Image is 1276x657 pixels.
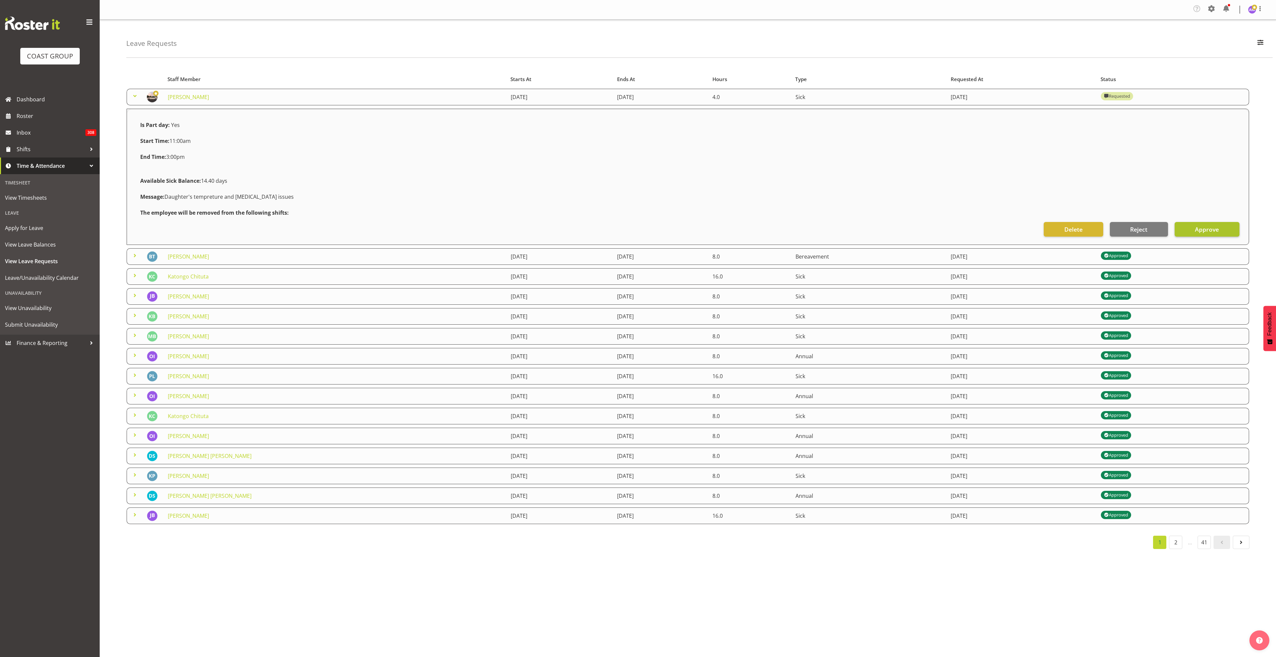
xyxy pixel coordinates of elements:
a: Submit Unavailability [2,316,98,333]
span: View Timesheets [5,193,95,203]
img: benjamin-thomas-geden4470.jpg [147,251,158,262]
div: Timesheet [2,176,98,189]
div: Daughter's tempreture and [MEDICAL_DATA] issues [136,189,1239,205]
td: [DATE] [507,328,613,345]
td: Annual [792,488,947,504]
td: 16.0 [708,507,792,524]
td: [DATE] [507,268,613,285]
td: [DATE] [947,468,1097,484]
td: [DATE] [613,89,708,105]
img: andrew-mcfadzean1175.jpg [1248,6,1256,14]
span: Reject [1130,225,1147,234]
td: 8.0 [708,468,792,484]
td: [DATE] [613,428,708,444]
strong: Available Sick Balance: [140,177,201,184]
span: Inbox [17,128,85,138]
a: [PERSON_NAME] [168,432,209,440]
td: [DATE] [507,348,613,365]
img: Rosterit website logo [5,17,60,30]
td: [DATE] [507,488,613,504]
span: Submit Unavailability [5,320,95,330]
td: [DATE] [613,348,708,365]
span: Delete [1064,225,1083,234]
td: Sick [792,328,947,345]
div: Approved [1104,371,1128,379]
div: 14.40 days [136,173,1239,189]
td: Sick [792,89,947,105]
td: [DATE] [947,428,1097,444]
a: [PERSON_NAME] [168,93,209,101]
td: [DATE] [613,448,708,464]
span: 11:00am [140,137,191,145]
td: 8.0 [708,328,792,345]
div: Unavailability [2,286,98,300]
td: 8.0 [708,388,792,404]
td: 8.0 [708,308,792,325]
td: [DATE] [613,468,708,484]
td: [DATE] [507,388,613,404]
a: 41 [1198,536,1211,549]
td: 4.0 [708,89,792,105]
span: Finance & Reporting [17,338,86,348]
span: View Unavailability [5,303,95,313]
td: [DATE] [507,408,613,424]
a: [PERSON_NAME] [168,392,209,400]
td: [DATE] [507,308,613,325]
a: [PERSON_NAME] [PERSON_NAME] [168,492,252,499]
td: [DATE] [947,268,1097,285]
td: 8.0 [708,488,792,504]
td: [DATE] [507,248,613,265]
td: [DATE] [613,368,708,384]
td: 8.0 [708,288,792,305]
td: [DATE] [613,408,708,424]
div: Approved [1104,431,1128,439]
button: Approve [1175,222,1239,237]
td: 8.0 [708,248,792,265]
td: 8.0 [708,428,792,444]
td: [DATE] [947,348,1097,365]
td: Annual [792,448,947,464]
img: oliver-denforddc9b330c7edf492af7a6959a6be0e48b.png [147,92,158,102]
div: Requested At [951,75,1093,83]
img: mike-bullock1158.jpg [147,331,158,342]
td: Sick [792,368,947,384]
td: [DATE] [613,248,708,265]
span: View Leave Balances [5,240,95,250]
img: darren-shiu-lun-lau9901.jpg [147,451,158,461]
td: 8.0 [708,448,792,464]
div: Approved [1104,252,1128,260]
h4: Leave Requests [126,40,177,47]
div: Approved [1104,451,1128,459]
td: Sick [792,408,947,424]
img: oliver-ivisoni1095.jpg [147,351,158,362]
div: Approved [1104,511,1128,519]
div: Approved [1104,272,1128,279]
span: View Leave Requests [5,256,95,266]
td: [DATE] [947,288,1097,305]
a: Katongo Chituta [168,412,209,420]
div: Leave [2,206,98,220]
td: [DATE] [507,507,613,524]
button: Filter Employees [1253,36,1267,51]
strong: Start Time: [140,137,169,145]
td: [DATE] [947,507,1097,524]
a: [PERSON_NAME] [168,472,209,480]
a: View Leave Balances [2,236,98,253]
img: help-xxl-2.png [1256,637,1263,644]
td: [DATE] [613,388,708,404]
td: Sick [792,268,947,285]
td: [DATE] [507,288,613,305]
td: Annual [792,348,947,365]
a: Apply for Leave [2,220,98,236]
img: jarrod-bullock1157.jpg [147,291,158,302]
img: oliver-ivisoni1095.jpg [147,391,158,401]
td: [DATE] [947,448,1097,464]
img: jarrod-bullock1157.jpg [147,510,158,521]
td: Annual [792,388,947,404]
td: 16.0 [708,368,792,384]
td: [DATE] [947,248,1097,265]
td: [DATE] [507,448,613,464]
span: 3:00pm [140,153,185,161]
div: Approved [1104,471,1128,479]
button: Reject [1110,222,1168,237]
